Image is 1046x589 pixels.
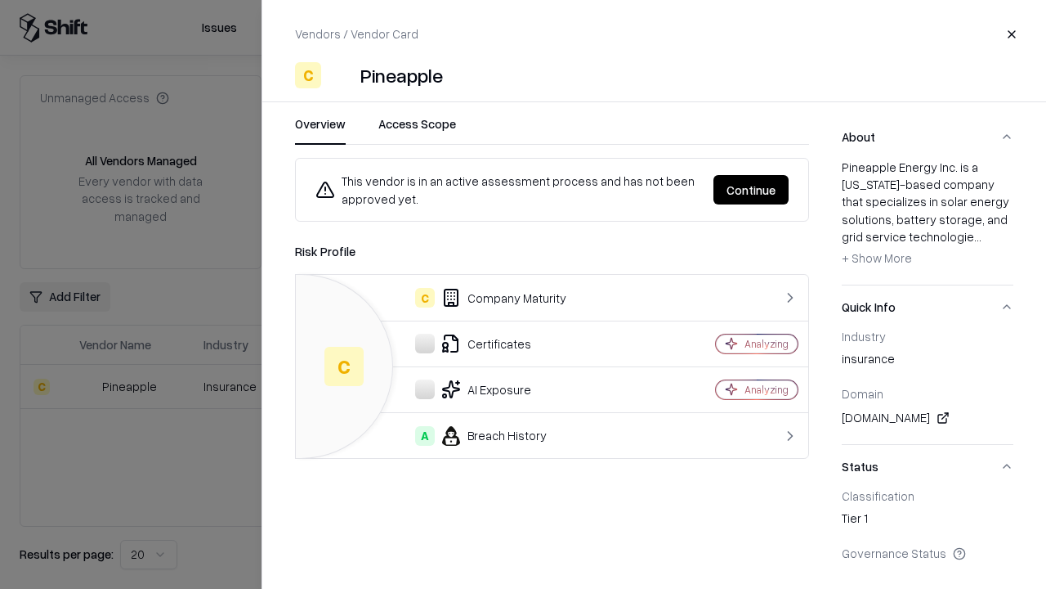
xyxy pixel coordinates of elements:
div: Analyzing [744,383,789,397]
div: This vendor is in an active assessment process and has not been approved yet. [315,172,700,208]
div: Quick Info [842,329,1013,444]
div: Risk Profile [295,241,809,261]
button: Status [842,445,1013,488]
div: C [415,288,435,308]
div: Industry [842,329,1013,344]
div: Company Maturity [309,288,659,308]
div: A [415,426,435,446]
button: About [842,115,1013,159]
button: Access Scope [378,115,456,145]
div: C [295,62,321,88]
div: Analyzing [744,337,789,351]
div: Governance Status [842,546,1013,560]
div: Pineapple Energy Inc. is a [US_STATE]-based company that specializes in solar energy solutions, b... [842,159,1013,272]
button: Overview [295,115,346,145]
p: Vendors / Vendor Card [295,25,418,43]
img: Pineapple [328,62,354,88]
button: Continue [713,175,789,205]
div: AI Exposure [309,380,659,399]
div: About [842,159,1013,285]
button: Quick Info [842,286,1013,329]
span: ... [974,229,981,244]
div: Domain [842,386,1013,401]
div: [DOMAIN_NAME] [842,408,1013,428]
div: C [324,347,364,386]
div: Pineapple [360,62,443,88]
div: Breach History [309,426,659,446]
span: + Show More [842,250,912,265]
div: Classification [842,488,1013,503]
button: + Show More [842,245,912,272]
div: Certificates [309,334,659,353]
div: insurance [842,350,1013,373]
div: Tier 1 [842,510,1013,533]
